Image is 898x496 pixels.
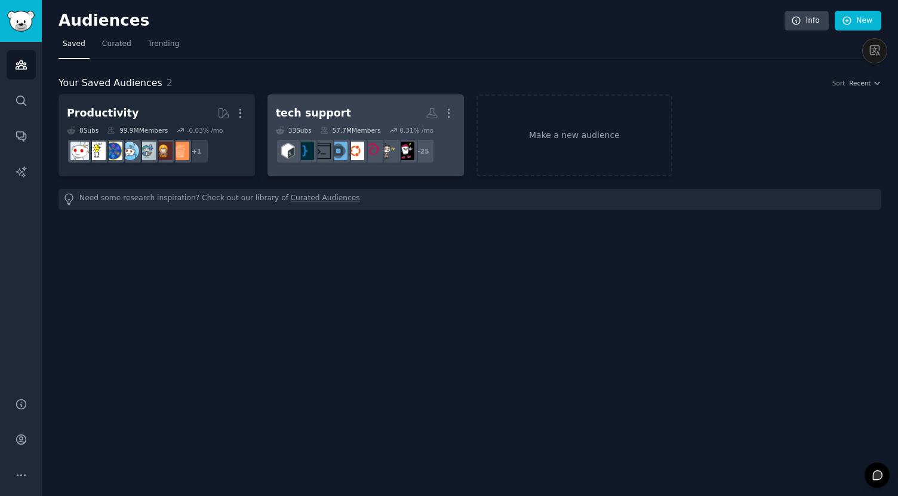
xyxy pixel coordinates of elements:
[187,126,223,134] div: -0.03 % /mo
[296,142,314,160] img: programming
[98,35,136,59] a: Curated
[476,94,673,176] a: Make a new audience
[362,142,381,160] img: debian
[312,142,331,160] img: AskProgramming
[329,142,347,160] img: ProgrammingBuddies
[291,193,360,206] a: Curated Audiences
[167,77,173,88] span: 2
[379,142,398,160] img: NoStupidQuestions
[832,79,845,87] div: Sort
[102,39,131,50] span: Curated
[849,79,871,87] span: Recent
[849,79,881,87] button: Recent
[59,11,785,30] h2: Audiences
[63,39,85,50] span: Saved
[59,35,90,59] a: Saved
[184,139,209,164] div: + 1
[144,35,183,59] a: Trending
[70,142,89,160] img: productivity
[276,106,351,121] div: tech support
[276,126,312,134] div: 33 Sub s
[346,142,364,160] img: Ubuntu
[137,142,156,160] img: ProductivityGeeks
[59,76,162,91] span: Your Saved Audiences
[67,126,99,134] div: 8 Sub s
[107,126,168,134] div: 99.9M Members
[785,11,829,31] a: Info
[59,189,881,210] div: Need some research inspiration? Check out our library of
[320,126,381,134] div: 57.7M Members
[104,142,122,160] img: LifeProTips
[171,142,189,160] img: declutter
[154,142,173,160] img: Productivitycafe
[87,142,106,160] img: lifehacks
[121,142,139,160] img: AskReddit
[279,142,297,160] img: bash
[7,11,35,32] img: GummySearch logo
[396,142,414,160] img: NoStupidAnswers
[59,94,255,176] a: Productivity8Subs99.9MMembers-0.03% /mo+1declutterProductivitycafeProductivityGeeksAskRedditLifeP...
[267,94,464,176] a: tech support33Subs57.7MMembers0.31% /mo+25NoStupidAnswersNoStupidQuestionsdebianUbuntuProgramming...
[835,11,881,31] a: New
[410,139,435,164] div: + 25
[399,126,433,134] div: 0.31 % /mo
[67,106,139,121] div: Productivity
[148,39,179,50] span: Trending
